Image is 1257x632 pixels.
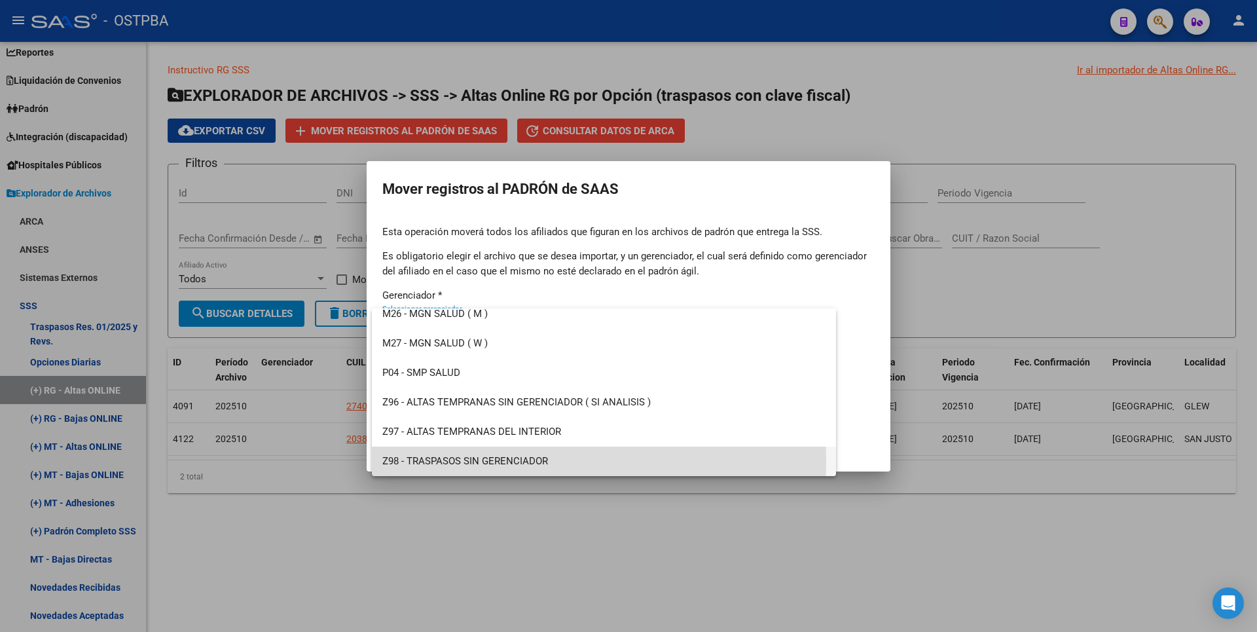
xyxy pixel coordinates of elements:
[382,388,826,417] span: Z96 - ALTAS TEMPRANAS SIN GERENCIADOR ( SI ANALISIS )
[382,299,826,329] span: M26 - MGN SALUD ( M )
[382,329,826,358] span: M27 - MGN SALUD ( W )
[382,417,826,447] span: Z97 - ALTAS TEMPRANAS DEL INTERIOR
[1212,587,1244,619] div: Open Intercom Messenger
[382,358,826,388] span: P04 - SMP SALUD
[382,447,826,476] span: Z98 - TRASPASOS SIN GERENCIADOR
